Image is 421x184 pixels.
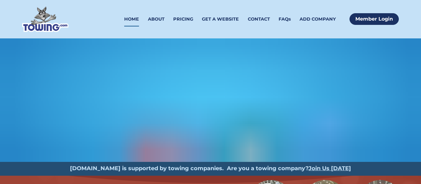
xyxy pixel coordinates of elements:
a: PRICING [173,12,193,26]
img: Towing.com Logo [22,6,68,32]
a: HOME [124,12,139,26]
a: Member Login [349,13,399,25]
a: ABOUT [148,12,165,26]
a: Join Us [DATE] [309,165,351,172]
a: GET A WEBSITE [202,12,239,26]
a: CONTACT [248,12,270,26]
a: FAQs [279,12,291,26]
a: ADD COMPANY [300,12,336,26]
strong: [DOMAIN_NAME] is supported by towing companies. Are you a towing company? [70,165,309,172]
